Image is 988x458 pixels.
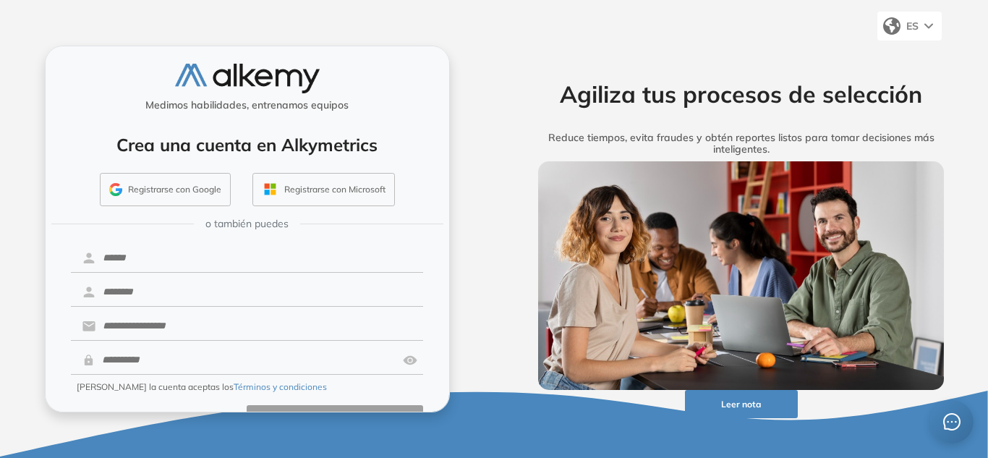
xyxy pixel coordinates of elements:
span: message [943,413,961,431]
img: world [883,17,900,35]
span: o también puedes [205,216,289,232]
h5: Medimos habilidades, entrenamos equipos [51,99,443,111]
button: Leer nota [685,390,798,418]
img: logo-alkemy [175,64,320,93]
button: Registrarse con Google [100,173,231,206]
img: img-more-info [538,161,945,390]
img: asd [403,347,417,374]
button: Registrarse con Microsoft [252,173,395,206]
button: Términos y condiciones [234,381,327,394]
img: GMAIL_ICON [109,183,122,196]
h2: Agiliza tus procesos de selección [516,80,967,108]
span: ES [906,20,919,33]
img: arrow [924,23,933,29]
button: Ya tengo cuenta [71,405,247,433]
button: Crear cuenta [247,405,423,433]
h4: Crea una cuenta en Alkymetrics [64,135,430,156]
span: [PERSON_NAME] la cuenta aceptas los [77,381,327,394]
h5: Reduce tiempos, evita fraudes y obtén reportes listos para tomar decisiones más inteligentes. [516,132,967,156]
img: OUTLOOK_ICON [262,181,278,198]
